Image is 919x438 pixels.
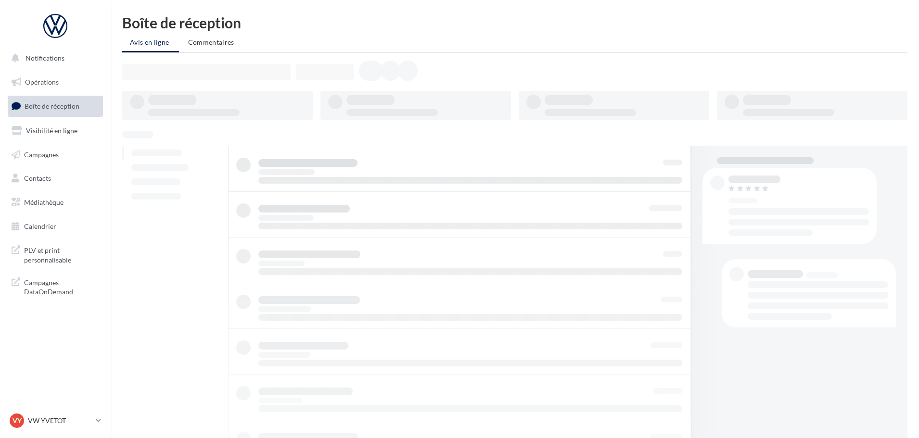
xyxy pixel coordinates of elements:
span: Opérations [25,78,59,86]
a: Campagnes [6,145,105,165]
a: Opérations [6,72,105,92]
div: Boîte de réception [122,15,907,30]
a: VY VW YVETOT [8,412,103,430]
span: Notifications [26,54,64,62]
a: Contacts [6,168,105,188]
span: VY [13,416,22,425]
span: Commentaires [188,38,234,46]
span: Calendrier [24,222,56,230]
a: Visibilité en ligne [6,121,105,141]
a: Campagnes DataOnDemand [6,272,105,300]
p: VW YVETOT [28,416,92,425]
span: Visibilité en ligne [26,126,77,135]
span: Médiathèque [24,198,64,206]
span: Campagnes DataOnDemand [24,276,99,297]
span: Boîte de réception [25,102,79,110]
span: Contacts [24,174,51,182]
span: PLV et print personnalisable [24,244,99,264]
a: Calendrier [6,216,105,237]
span: Campagnes [24,150,59,158]
a: Médiathèque [6,192,105,213]
button: Notifications [6,48,101,68]
a: Boîte de réception [6,96,105,116]
a: PLV et print personnalisable [6,240,105,268]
